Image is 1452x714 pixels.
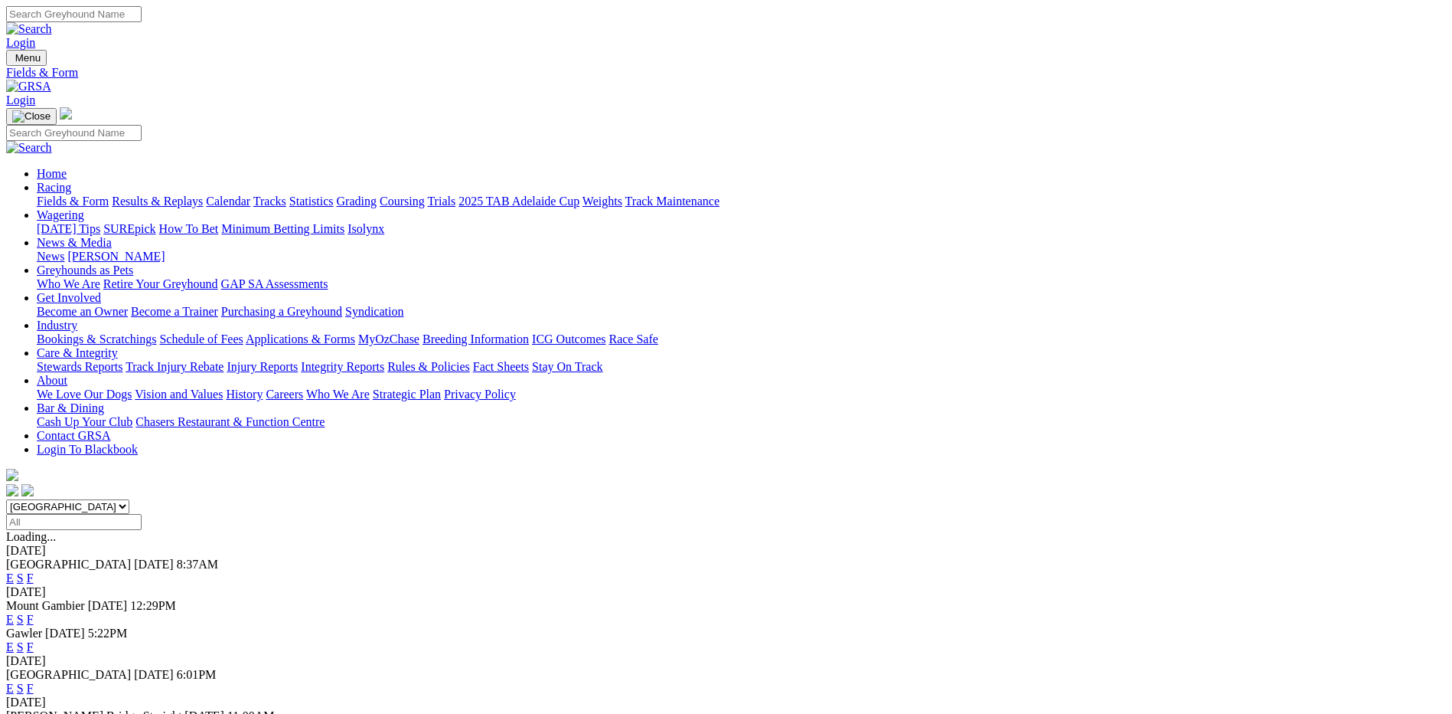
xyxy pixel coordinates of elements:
a: About [37,374,67,387]
a: 2025 TAB Adelaide Cup [458,195,579,208]
a: Fields & Form [6,66,1446,80]
a: We Love Our Dogs [37,388,132,401]
a: Become a Trainer [131,305,218,318]
a: Applications & Forms [246,332,355,346]
a: Bar & Dining [37,401,104,414]
a: GAP SA Assessments [221,277,328,290]
div: Wagering [37,222,1446,236]
span: 12:29PM [130,599,176,612]
a: Privacy Policy [444,388,516,401]
a: F [27,640,34,653]
a: F [27,682,34,695]
div: Industry [37,332,1446,346]
a: Login [6,93,35,106]
a: Careers [266,388,303,401]
span: 6:01PM [177,668,217,681]
div: [DATE] [6,654,1446,668]
div: [DATE] [6,696,1446,709]
div: Get Involved [37,305,1446,319]
a: F [27,572,34,585]
img: logo-grsa-white.png [60,107,72,120]
a: Bookings & Scratchings [37,332,156,346]
a: Trials [427,195,455,208]
a: How To Bet [159,222,219,235]
a: Fact Sheets [473,360,529,373]
a: E [6,572,14,585]
button: Toggle navigation [6,108,57,125]
a: Coursing [380,195,425,208]
div: About [37,388,1446,401]
div: [DATE] [6,544,1446,558]
a: Minimum Betting Limits [221,222,344,235]
a: SUREpick [103,222,155,235]
a: Syndication [345,305,403,318]
a: E [6,613,14,626]
a: E [6,640,14,653]
a: Who We Are [37,277,100,290]
a: Industry [37,319,77,332]
div: [DATE] [6,585,1446,599]
img: facebook.svg [6,484,18,496]
a: Stewards Reports [37,360,122,373]
button: Toggle navigation [6,50,47,66]
a: Login [6,36,35,49]
input: Search [6,6,142,22]
span: [DATE] [134,668,174,681]
img: logo-grsa-white.png [6,469,18,481]
div: Bar & Dining [37,415,1446,429]
a: Integrity Reports [301,360,384,373]
span: Loading... [6,530,56,543]
a: Calendar [206,195,250,208]
a: Login To Blackbook [37,443,138,456]
span: 8:37AM [177,558,218,571]
a: S [17,572,24,585]
img: Close [12,110,51,123]
a: News [37,250,64,263]
a: Fields & Form [37,195,109,208]
a: Breeding Information [423,332,529,346]
span: Gawler [6,627,42,640]
a: News & Media [37,236,112,249]
a: Isolynx [348,222,384,235]
a: Who We Are [306,388,370,401]
a: Results & Replays [112,195,203,208]
a: [DATE] Tips [37,222,100,235]
input: Select date [6,514,142,530]
a: S [17,613,24,626]
a: Contact GRSA [37,429,110,442]
a: S [17,682,24,695]
a: Schedule of Fees [159,332,243,346]
a: Purchasing a Greyhound [221,305,342,318]
a: Vision and Values [135,388,223,401]
a: Get Involved [37,291,101,304]
a: Racing [37,181,71,194]
a: Care & Integrity [37,346,118,359]
a: Tracks [253,195,286,208]
span: [DATE] [134,558,174,571]
a: Cash Up Your Club [37,415,132,428]
span: [DATE] [45,627,85,640]
a: S [17,640,24,653]
a: [PERSON_NAME] [67,250,165,263]
a: Greyhounds as Pets [37,264,133,277]
span: 5:22PM [88,627,128,640]
a: F [27,613,34,626]
img: Search [6,22,52,36]
a: Rules & Policies [387,360,470,373]
span: Mount Gambier [6,599,85,612]
div: Racing [37,195,1446,208]
a: Track Injury Rebate [126,360,224,373]
a: Stay On Track [532,360,602,373]
a: History [226,388,263,401]
span: [GEOGRAPHIC_DATA] [6,668,131,681]
a: Retire Your Greyhound [103,277,218,290]
img: GRSA [6,80,51,93]
a: Weights [582,195,622,208]
a: MyOzChase [358,332,419,346]
span: [GEOGRAPHIC_DATA] [6,558,131,571]
img: Search [6,141,52,155]
a: Race Safe [609,332,657,346]
span: [DATE] [88,599,128,612]
a: Injury Reports [227,360,298,373]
